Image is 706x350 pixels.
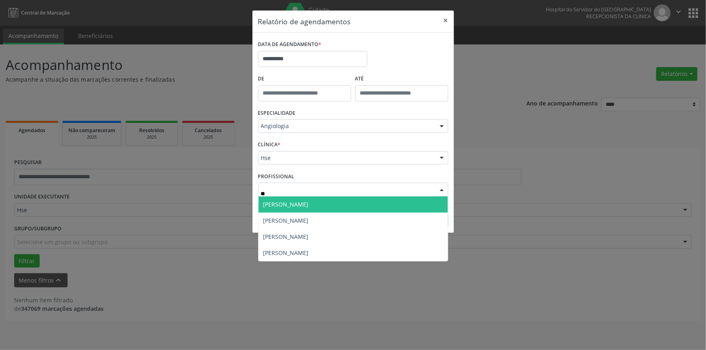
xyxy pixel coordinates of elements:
span: [PERSON_NAME] [263,233,309,240]
span: Hse [261,154,432,162]
label: DATA DE AGENDAMENTO [258,38,322,51]
span: [PERSON_NAME] [263,249,309,257]
label: PROFISSIONAL [258,170,295,183]
label: ATÉ [355,73,448,85]
label: CLÍNICA [258,139,281,151]
span: [PERSON_NAME] [263,217,309,224]
label: ESPECIALIDADE [258,107,296,120]
span: [PERSON_NAME] [263,200,309,208]
button: Close [438,11,454,30]
span: Angiologia [261,122,432,130]
h5: Relatório de agendamentos [258,16,351,27]
label: De [258,73,351,85]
